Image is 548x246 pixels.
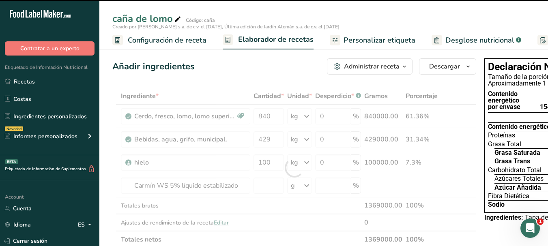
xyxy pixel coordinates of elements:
span: Desglose nutricional [445,35,514,46]
iframe: Intercom live chat [520,218,540,238]
span: Descargar [429,62,460,71]
div: caña de lomo [112,11,183,26]
span: Carbohidrato Total [488,167,542,173]
span: Grasa Saturada [494,150,540,156]
div: ES [78,220,95,230]
a: Configuración de receta [112,31,206,49]
a: Elaborador de recetas [223,30,314,50]
span: Grasa Trans [494,158,530,165]
span: Fibra Dietética [488,193,529,199]
div: Informes personalizados [5,132,77,141]
a: Personalizar etiqueta [330,31,415,49]
button: Contratar a un experto [5,41,95,56]
button: Administrar receta [327,58,413,75]
a: Desglose nutricional [432,31,521,49]
div: BETA [5,159,18,164]
div: Contenido energético por envase [488,91,540,111]
span: Ingredientes: [484,214,523,221]
span: Configuración de receta [128,35,206,46]
span: Personalizar etiqueta [344,35,415,46]
button: Descargar [419,58,476,75]
span: Proteínas [488,132,515,139]
span: 1 [537,218,544,225]
div: Añadir ingredientes [112,60,195,73]
span: Elaborador de recetas [238,34,314,45]
span: Grasa Total [488,141,521,148]
div: Código: caña [186,17,215,24]
div: Administrar receta [344,62,400,71]
div: Novedad [5,126,23,131]
a: Idioma [5,218,31,232]
span: Azúcar Añadida [494,184,541,191]
span: Sodio [488,201,505,208]
span: Azúcares Totales [494,175,544,182]
span: Creado por [PERSON_NAME] s.a. de c.v. el [DATE], Última edición de Jardín Alemán s.a. de c.v. el ... [112,24,340,30]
